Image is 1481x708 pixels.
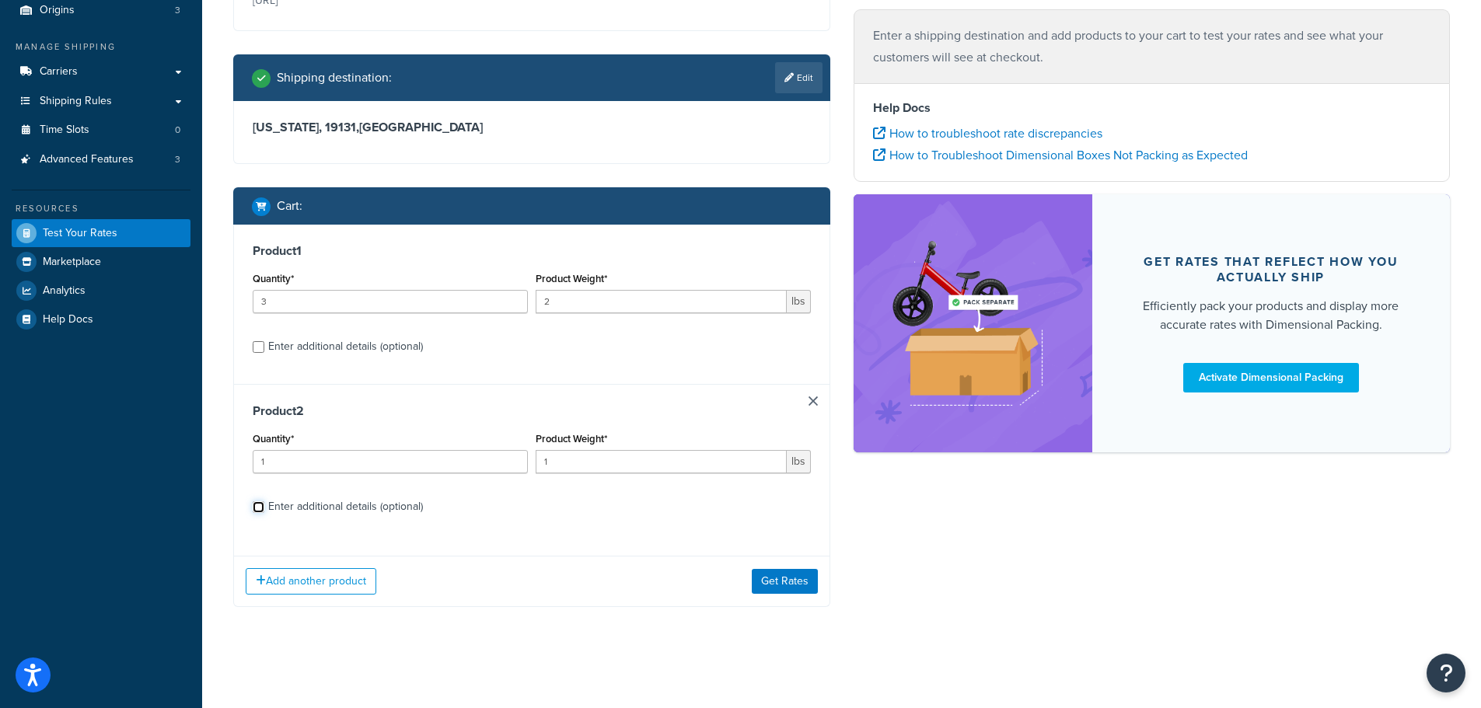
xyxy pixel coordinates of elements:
a: Time Slots0 [12,116,190,145]
input: 0.0 [253,290,528,313]
span: lbs [787,290,811,313]
span: 3 [175,4,180,17]
button: Add another product [246,568,376,595]
a: Activate Dimensional Packing [1183,363,1359,392]
div: Get rates that reflect how you actually ship [1130,254,1413,285]
span: 0 [175,124,180,137]
span: Marketplace [43,256,101,269]
p: Enter a shipping destination and add products to your cart to test your rates and see what your c... [873,25,1431,68]
a: Shipping Rules [12,87,190,116]
button: Get Rates [752,569,818,594]
h3: Product 2 [253,403,811,419]
span: Shipping Rules [40,95,112,108]
a: Analytics [12,277,190,305]
li: Advanced Features [12,145,190,174]
label: Product Weight* [536,273,607,284]
img: feature-image-dim-d40ad3071a2b3c8e08177464837368e35600d3c5e73b18a22c1e4bb210dc32ac.png [877,218,1069,428]
input: 0.00 [536,450,787,473]
a: Advanced Features3 [12,145,190,174]
h3: [US_STATE], 19131 , [GEOGRAPHIC_DATA] [253,120,811,135]
div: Enter additional details (optional) [268,336,423,357]
span: lbs [787,450,811,473]
span: Time Slots [40,124,89,137]
a: How to troubleshoot rate discrepancies [873,124,1102,142]
label: Product Weight* [536,433,607,445]
a: How to Troubleshoot Dimensional Boxes Not Packing as Expected [873,146,1248,164]
li: Time Slots [12,116,190,145]
label: Quantity* [253,273,294,284]
a: Edit [775,62,823,93]
div: Enter additional details (optional) [268,496,423,518]
h2: Cart : [277,199,302,213]
input: Enter additional details (optional) [253,501,264,513]
span: Carriers [40,65,78,78]
button: Open Resource Center [1427,654,1465,692]
h4: Help Docs [873,99,1431,117]
input: Enter additional details (optional) [253,341,264,353]
a: Remove Item [809,396,818,406]
span: Origins [40,4,75,17]
span: Test Your Rates [43,227,117,240]
span: Help Docs [43,313,93,326]
h3: Product 1 [253,243,811,259]
a: Carriers [12,58,190,86]
div: Resources [12,202,190,215]
input: 0.00 [536,290,787,313]
label: Quantity* [253,433,294,445]
div: Manage Shipping [12,40,190,54]
a: Help Docs [12,305,190,333]
span: Analytics [43,284,86,298]
span: Advanced Features [40,153,134,166]
a: Test Your Rates [12,219,190,247]
div: Efficiently pack your products and display more accurate rates with Dimensional Packing. [1130,297,1413,334]
input: 0.0 [253,450,528,473]
a: Marketplace [12,248,190,276]
span: 3 [175,153,180,166]
h2: Shipping destination : [277,71,392,85]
